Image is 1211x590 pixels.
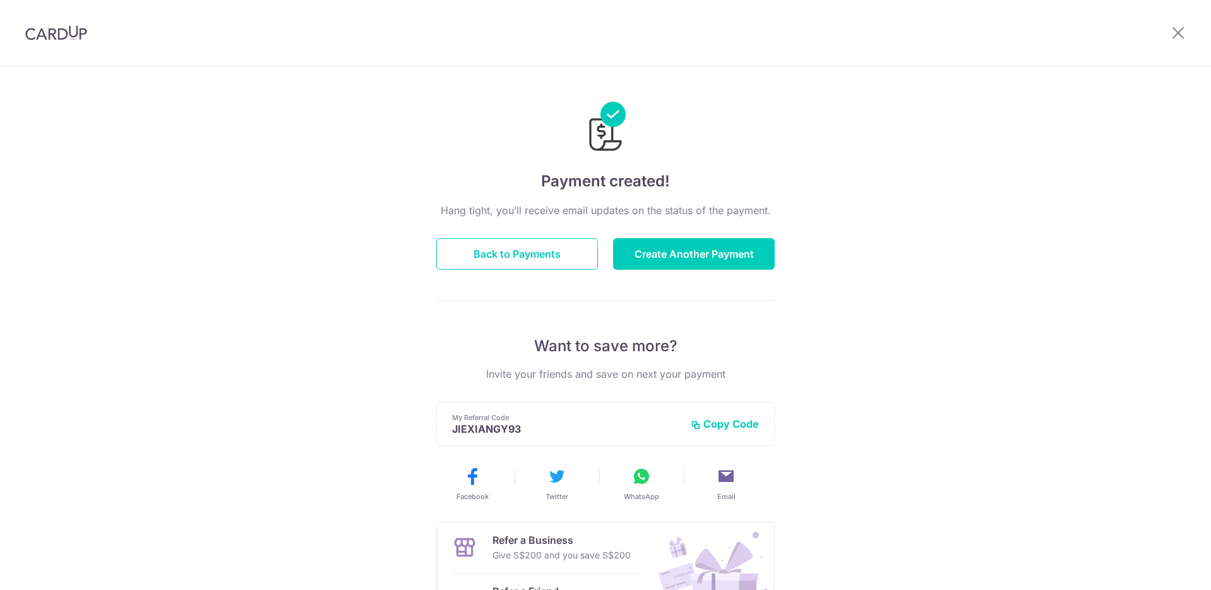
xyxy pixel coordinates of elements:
p: Invite your friends and save on next your payment [436,366,775,382]
button: Twitter [520,466,594,502]
img: CardUp [25,25,87,40]
button: Create Another Payment [613,238,775,270]
button: Email [689,466,763,502]
button: Back to Payments [436,238,598,270]
button: Facebook [435,466,510,502]
h4: Payment created! [436,170,775,193]
button: WhatsApp [604,466,679,502]
span: Email [717,491,736,502]
span: Twitter [546,491,568,502]
p: Give S$200 and you save S$200 [492,548,631,563]
p: My Referral Code [452,412,681,423]
p: Hang tight, you’ll receive email updates on the status of the payment. [436,203,775,218]
p: Refer a Business [492,533,631,548]
button: Copy Code [691,418,759,430]
p: Want to save more? [436,336,775,356]
span: WhatsApp [624,491,659,502]
img: Payments [585,102,626,155]
p: JIEXIANGY93 [452,423,681,435]
span: Facebook [456,491,489,502]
